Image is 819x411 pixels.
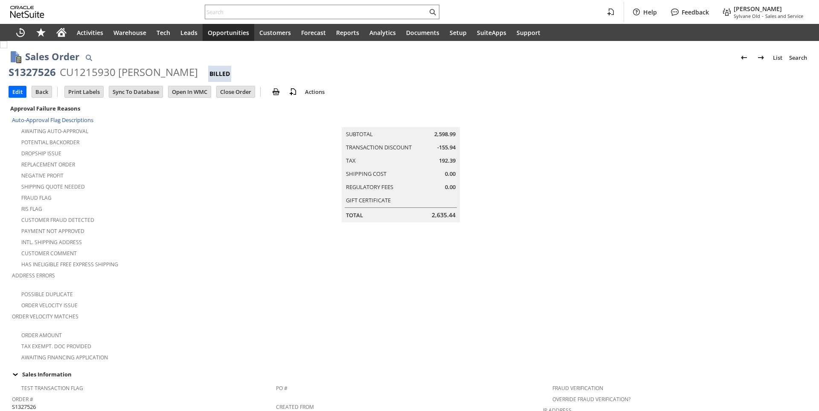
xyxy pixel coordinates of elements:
[12,396,33,403] a: Order #
[25,50,79,64] h1: Sales Order
[15,27,26,38] svg: Recent Records
[346,196,391,204] a: Gift Certificate
[401,24,444,41] a: Documents
[271,87,281,97] img: print.svg
[12,313,78,320] a: Order Velocity Matches
[734,5,782,13] span: [PERSON_NAME]
[21,343,91,350] a: Tax Exempt. Doc Provided
[734,13,760,19] span: Sylvane Old
[56,27,67,38] svg: Home
[346,157,356,164] a: Tax
[12,272,55,279] a: Address Errors
[445,183,456,191] span: 0.00
[346,130,373,138] a: Subtotal
[259,29,291,37] span: Customers
[9,103,273,114] div: Approval Failure Reasons
[254,24,296,41] a: Customers
[682,8,709,16] label: Feedback
[21,128,88,135] a: Awaiting Auto-Approval
[21,250,77,257] a: Customer Comment
[84,52,94,63] img: Quick Find
[180,29,197,37] span: Leads
[472,24,511,41] a: SuiteApps
[301,29,326,37] span: Forecast
[21,291,73,298] a: Possible Duplicate
[157,29,170,37] span: Tech
[31,24,51,41] div: Shortcuts
[9,86,26,97] input: Edit
[427,7,438,17] svg: Search
[346,211,363,219] a: Total
[175,24,203,41] a: Leads
[21,385,83,392] a: Test Transaction Flag
[10,6,44,18] svg: logo
[208,66,231,82] div: Billed
[346,143,412,151] a: Transaction Discount
[21,205,42,213] a: RIS flag
[643,8,657,16] label: Help
[113,29,146,37] span: Warehouse
[288,87,298,97] img: add-record.svg
[296,24,331,41] a: Forecast
[168,86,211,97] input: Open In WMC
[739,52,749,63] img: Previous
[12,403,36,411] span: S1327526
[756,52,766,63] img: Next
[336,29,359,37] span: Reports
[21,354,108,361] a: Awaiting Financing Application
[12,116,93,124] a: Auto-Approval Flag Descriptions
[203,24,254,41] a: Opportunities
[21,194,52,201] a: Fraud Flag
[65,86,103,97] input: Print Labels
[276,403,314,411] a: Created From
[439,157,456,165] span: 192.39
[434,130,456,138] span: 2,598.99
[432,211,456,219] span: 2,635.44
[9,369,810,380] td: Sales Information
[21,216,94,224] a: Customer Fraud Detected
[477,29,506,37] span: SuiteApps
[444,24,472,41] a: Setup
[21,183,85,190] a: Shipping Quote Needed
[21,161,75,168] a: Replacement Order
[21,150,61,157] a: Dropship Issue
[151,24,175,41] a: Tech
[205,7,427,17] input: Search
[445,170,456,178] span: 0.00
[511,24,546,41] a: Support
[51,24,72,41] a: Home
[32,86,52,97] input: Back
[364,24,401,41] a: Analytics
[72,24,108,41] a: Activities
[552,385,603,392] a: Fraud Verification
[21,172,64,179] a: Negative Profit
[770,51,786,64] a: List
[21,302,78,309] a: Order Velocity Issue
[21,239,82,246] a: Intl. Shipping Address
[77,29,103,37] span: Activities
[346,183,393,191] a: Regulatory Fees
[208,29,249,37] span: Opportunities
[369,29,396,37] span: Analytics
[786,51,810,64] a: Search
[21,261,118,268] a: Has Ineligible Free Express Shipping
[302,88,328,96] a: Actions
[9,65,56,79] div: S1327526
[346,170,386,178] a: Shipping Cost
[406,29,439,37] span: Documents
[331,24,364,41] a: Reports
[10,24,31,41] a: Recent Records
[762,13,764,19] span: -
[765,13,803,19] span: Sales and Service
[342,114,460,127] caption: Summary
[450,29,467,37] span: Setup
[21,227,84,235] a: Payment not approved
[109,86,163,97] input: Sync To Database
[36,27,46,38] svg: Shortcuts
[552,396,630,403] a: Override Fraud Verification?
[9,369,807,380] div: Sales Information
[437,143,456,152] span: -155.94
[517,29,540,37] span: Support
[217,86,255,97] input: Close Order
[21,332,62,339] a: Order Amount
